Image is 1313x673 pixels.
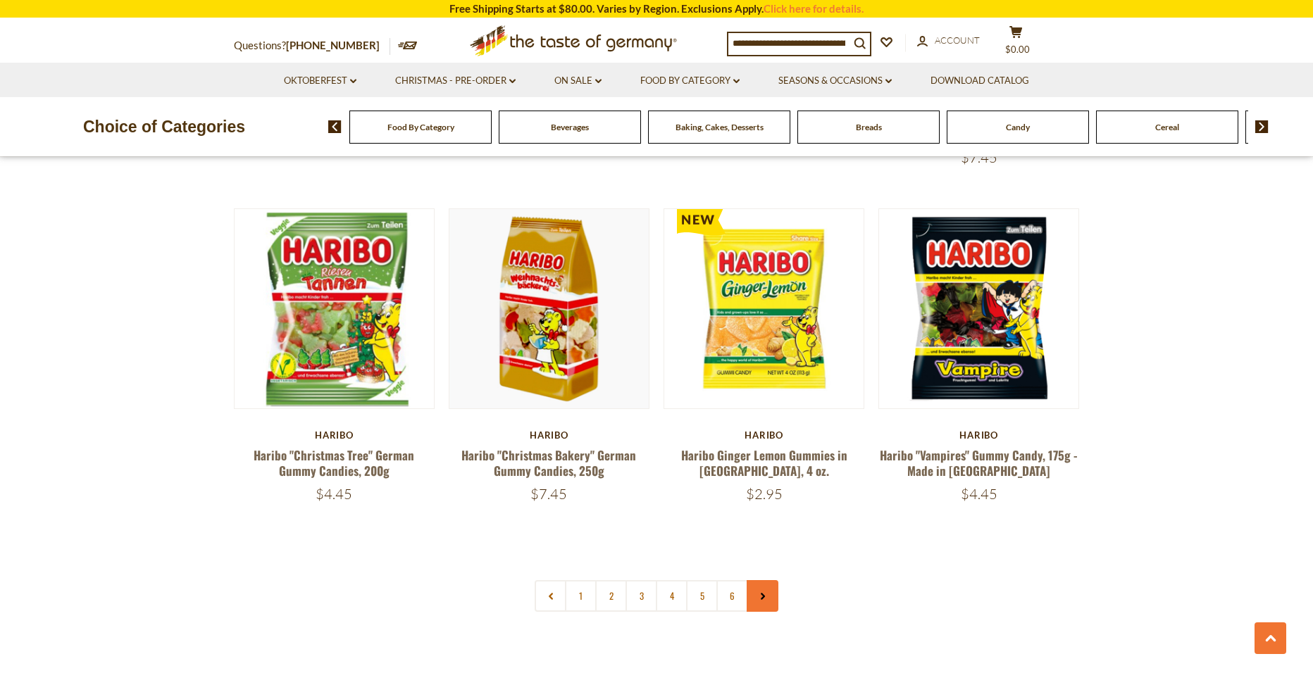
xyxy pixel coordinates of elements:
[1255,120,1269,133] img: next arrow
[328,120,342,133] img: previous arrow
[1006,122,1030,132] a: Candy
[664,209,864,408] img: Haribo
[676,122,764,132] a: Baking, Cakes, Desserts
[879,209,1078,408] img: Haribo
[746,485,783,503] span: $2.95
[1155,122,1179,132] a: Cereal
[664,429,864,441] div: Haribo
[461,446,636,479] a: Haribo "Christmas Bakery" German Gummy Candies, 250g
[656,580,687,612] a: 4
[917,33,980,49] a: Account
[856,122,882,132] a: Breads
[530,485,567,503] span: $7.45
[234,37,390,55] p: Questions?
[878,429,1079,441] div: Haribo
[235,209,434,408] img: Haribo
[254,446,414,479] a: Haribo "Christmas Tree" German Gummy Candies, 200g
[395,73,516,89] a: Christmas - PRE-ORDER
[1005,44,1030,55] span: $0.00
[316,485,352,503] span: $4.45
[778,73,892,89] a: Seasons & Occasions
[995,25,1037,61] button: $0.00
[640,73,740,89] a: Food By Category
[551,122,589,132] a: Beverages
[686,580,718,612] a: 5
[935,34,980,46] span: Account
[880,446,1078,479] a: Haribo "Vampires" Gummy Candy, 175g - Made in [GEOGRAPHIC_DATA]
[565,580,597,612] a: 1
[234,429,435,441] div: Haribo
[387,122,454,132] a: Food By Category
[449,429,649,441] div: Haribo
[449,209,649,408] img: Haribo
[716,580,748,612] a: 6
[284,73,356,89] a: Oktoberfest
[931,73,1029,89] a: Download Catalog
[554,73,602,89] a: On Sale
[286,39,380,51] a: [PHONE_NUMBER]
[595,580,627,612] a: 2
[961,485,997,503] span: $4.45
[764,2,864,15] a: Click here for details.
[681,446,847,479] a: Haribo Ginger Lemon Gummies in [GEOGRAPHIC_DATA], 4 oz.
[961,149,997,166] span: $7.45
[626,580,657,612] a: 3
